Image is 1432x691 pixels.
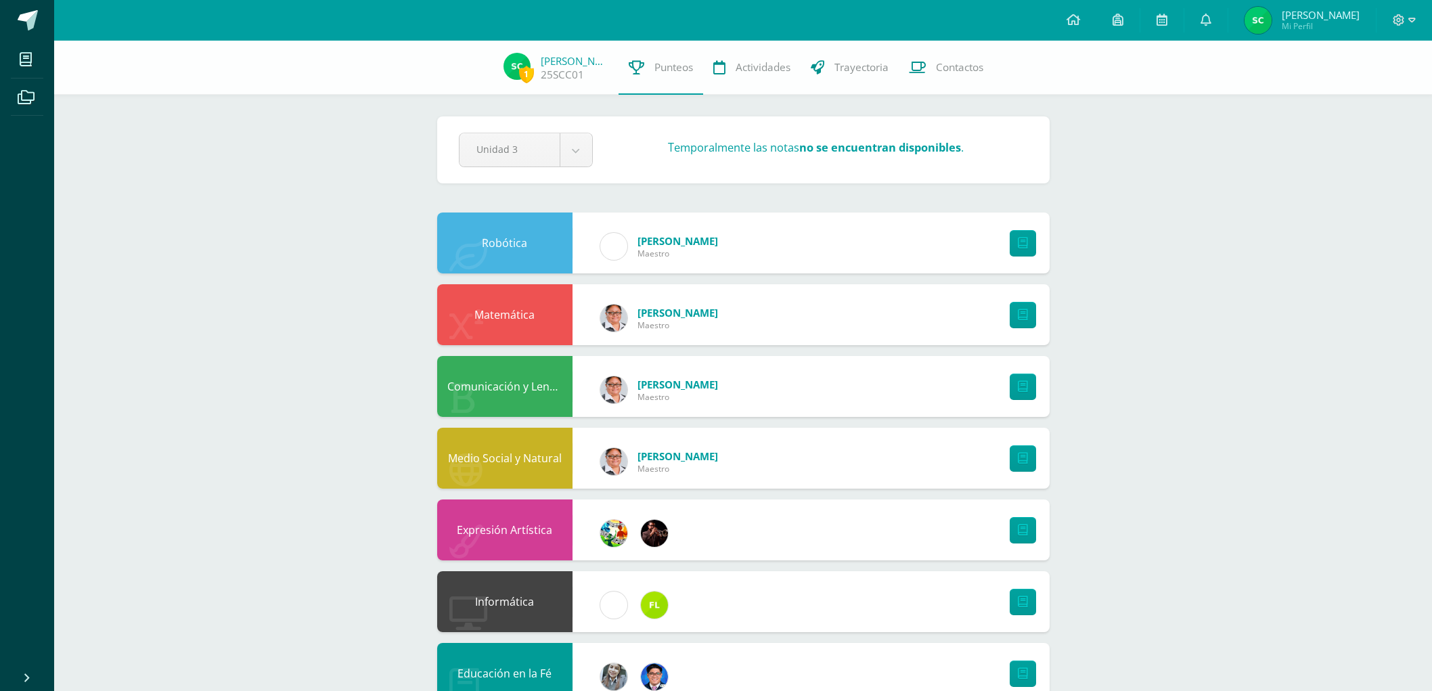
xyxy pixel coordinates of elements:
[1282,8,1360,22] span: [PERSON_NAME]
[799,140,961,155] strong: no se encuentran disponibles
[519,66,534,83] span: 1
[736,60,790,74] span: Actividades
[641,520,668,547] img: e45b719d0b6241295567ff881d2518a9.png
[641,663,668,690] img: 038ac9c5e6207f3bea702a86cda391b3.png
[641,592,668,619] img: d6c3c6168549c828b01e81933f68206c.png
[600,233,627,260] img: cae4b36d6049cd6b8500bd0f72497672.png
[703,41,801,95] a: Actividades
[619,41,703,95] a: Punteos
[637,449,718,463] span: [PERSON_NAME]
[541,68,584,82] a: 25SCC01
[637,378,718,391] span: [PERSON_NAME]
[600,305,627,332] img: b2d09430fc7ffc43e57bc266f3190728.png
[437,356,573,417] div: Comunicación y Lenguaje L.1
[600,663,627,690] img: cba4c69ace659ae4cf02a5761d9a2473.png
[637,248,718,259] span: Maestro
[637,234,718,248] span: [PERSON_NAME]
[834,60,889,74] span: Trayectoria
[1282,20,1360,32] span: Mi Perfil
[437,284,573,345] div: Matemática
[801,41,899,95] a: Trayectoria
[600,448,627,475] img: b2d09430fc7ffc43e57bc266f3190728.png
[668,140,964,155] h3: Temporalmente las notas .
[899,41,993,95] a: Contactos
[476,133,543,165] span: Unidad 3
[460,133,592,166] a: Unidad 3
[437,213,573,273] div: Robótica
[637,319,718,331] span: Maestro
[637,306,718,319] span: [PERSON_NAME]
[600,592,627,619] img: cae4b36d6049cd6b8500bd0f72497672.png
[600,520,627,547] img: 159e24a6ecedfdf8f489544946a573f0.png
[437,499,573,560] div: Expresión Artística
[600,376,627,403] img: b2d09430fc7ffc43e57bc266f3190728.png
[504,53,531,80] img: 28b1d3a3c1cc51d55b9097b18a50bf77.png
[637,391,718,403] span: Maestro
[541,54,608,68] a: [PERSON_NAME]
[654,60,693,74] span: Punteos
[437,428,573,489] div: Medio Social y Natural
[936,60,983,74] span: Contactos
[437,571,573,632] div: Informática
[637,463,718,474] span: Maestro
[1245,7,1272,34] img: 28b1d3a3c1cc51d55b9097b18a50bf77.png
